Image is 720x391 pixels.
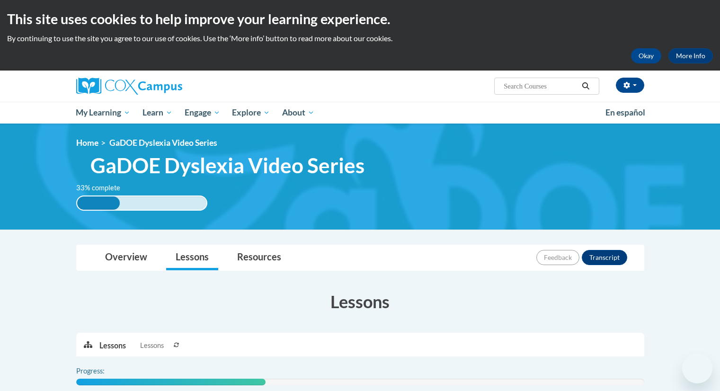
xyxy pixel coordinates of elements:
label: 33% complete [76,183,131,193]
span: Explore [232,107,270,118]
span: Learn [142,107,172,118]
a: My Learning [70,102,137,124]
a: About [276,102,320,124]
span: Lessons [140,340,164,351]
span: GaDOE Dyslexia Video Series [90,153,364,178]
iframe: Button to launch messaging window [682,353,712,383]
div: 33% complete [77,196,120,210]
span: About [282,107,314,118]
a: Resources [228,245,291,270]
a: Home [76,138,98,148]
button: Search [578,80,593,92]
a: Cox Campus [76,78,256,95]
a: En español [599,103,651,123]
a: Engage [178,102,226,124]
h3: Lessons [76,290,644,313]
input: Search Courses [503,80,578,92]
label: Progress: [76,366,131,376]
span: En español [605,107,645,117]
a: Overview [96,245,157,270]
img: Cox Campus [76,78,182,95]
button: Transcript [582,250,627,265]
span: Engage [185,107,220,118]
a: More Info [668,48,713,63]
button: Okay [631,48,661,63]
a: Explore [226,102,276,124]
span: My Learning [76,107,130,118]
button: Account Settings [616,78,644,93]
span: GaDOE Dyslexia Video Series [109,138,217,148]
button: Feedback [536,250,579,265]
div: Main menu [62,102,658,124]
p: By continuing to use the site you agree to our use of cookies. Use the ‘More info’ button to read... [7,33,713,44]
h2: This site uses cookies to help improve your learning experience. [7,9,713,28]
a: Learn [136,102,178,124]
p: Lessons [99,340,126,351]
a: Lessons [166,245,218,270]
